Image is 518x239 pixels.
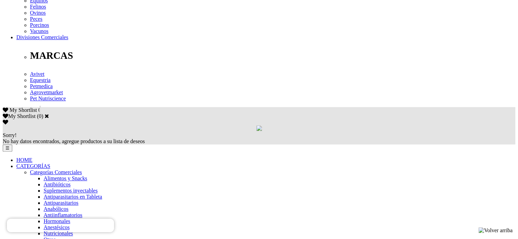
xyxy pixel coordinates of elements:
[44,188,98,193] a: Suplementos inyectables
[30,169,82,175] a: Categorías Comerciales
[16,34,68,40] a: Divisiones Comerciales
[30,83,53,89] a: Petmedica
[30,71,44,77] a: Avivet
[7,219,114,232] iframe: Brevo live chat
[30,16,42,22] a: Peces
[3,113,35,119] label: My Shortlist
[16,157,32,163] a: HOME
[30,22,49,28] a: Porcinos
[37,113,43,119] span: ( )
[10,107,37,113] span: My Shortlist
[44,182,70,187] a: Antibióticos
[30,28,48,34] a: Vacunos
[44,200,78,206] a: Antiparasitarios
[39,113,42,119] label: 0
[256,125,262,131] img: loading.gif
[3,132,515,144] div: No hay datos encontrados, agregue productos a su lista de deseos
[44,206,68,212] a: Anabólicos
[44,231,73,236] a: Nutricionales
[30,96,66,101] a: Pet Nutriscience
[44,212,82,218] a: Antiinflamatorios
[3,144,12,152] button: ☰
[3,132,17,138] span: Sorry!
[44,175,87,181] a: Alimentos y Snacks
[478,227,513,234] img: Volver arriba
[16,163,50,169] a: CATEGORÍAS
[38,107,41,113] span: 0
[44,194,102,200] a: Antiparasitarios en Tableta
[45,113,49,119] a: Cerrar
[30,4,46,10] a: Felinos
[30,77,50,83] a: Equestria
[30,50,515,61] p: MARCAS
[30,10,46,16] a: Ovinos
[30,89,63,95] a: Agrovetmarket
